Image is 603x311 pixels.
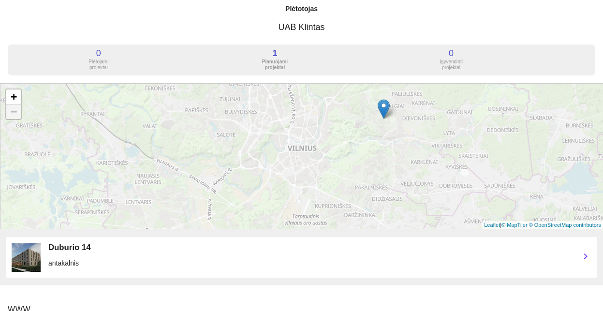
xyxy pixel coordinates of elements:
i: chevron_right [580,251,591,262]
a: chevron_right [580,256,591,264]
a: 0 Plėtojamiprojektai [12,63,188,71]
div: Plėtojami projektai [12,59,186,71]
div: 0 [364,48,538,58]
div: Įgyvendinti projektai [364,59,538,71]
h3: UAB Klintas [8,17,595,37]
div: antakalnis [48,258,572,268]
div: 0 [12,48,186,58]
a: © MapTiler [501,222,528,228]
a: 1 Planuojamiprojektai [188,63,365,71]
a: Zoom in [6,89,21,104]
div: 1 [188,48,362,58]
div: Duburio 14 [48,243,572,252]
a: 0 Įgyvendintiprojektai [364,63,538,71]
div: Planuojami projektai [188,59,362,71]
img: AaSWFToLc4.png [12,243,41,272]
a: © OpenStreetMap contributors [529,222,601,228]
a: Leaflet [484,222,500,228]
div: Plėtotojas [285,4,318,14]
a: Zoom out [6,104,21,119]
